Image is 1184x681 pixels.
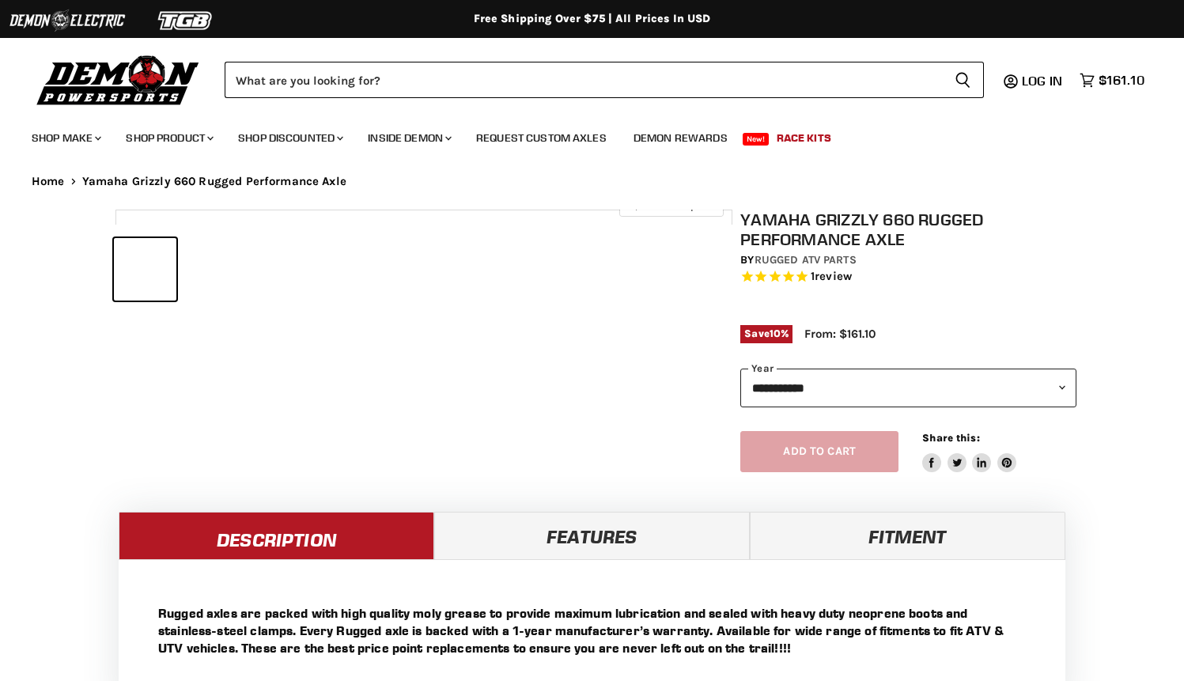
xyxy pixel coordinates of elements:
[1099,73,1144,88] span: $161.10
[464,122,618,154] a: Request Custom Axles
[225,62,984,98] form: Product
[82,175,346,188] span: Yamaha Grizzly 660 Rugged Performance Axle
[811,270,852,284] span: 1 reviews
[740,210,1076,249] h1: Yamaha Grizzly 660 Rugged Performance Axle
[114,238,176,301] button: IMAGE thumbnail
[815,270,852,284] span: review
[356,122,461,154] a: Inside Demon
[127,6,245,36] img: TGB Logo 2
[1022,73,1062,89] span: Log in
[740,252,1076,269] div: by
[740,325,792,342] span: Save %
[1072,69,1152,92] a: $161.10
[20,122,111,154] a: Shop Make
[225,62,942,98] input: Search
[622,122,740,154] a: Demon Rewards
[20,115,1140,154] ul: Main menu
[922,432,979,444] span: Share this:
[8,6,127,36] img: Demon Electric Logo 2
[32,51,205,108] img: Demon Powersports
[740,369,1076,407] select: year
[942,62,984,98] button: Search
[32,175,65,188] a: Home
[750,512,1065,559] a: Fitment
[743,133,770,146] span: New!
[627,199,715,211] span: Click to expand
[804,327,876,341] span: From: $161.10
[770,327,781,339] span: 10
[1015,74,1072,88] a: Log in
[114,122,223,154] a: Shop Product
[158,604,1026,656] p: Rugged axles are packed with high quality moly grease to provide maximum lubrication and sealed w...
[434,512,750,559] a: Features
[755,253,857,267] a: Rugged ATV Parts
[226,122,353,154] a: Shop Discounted
[740,269,1076,286] span: Rated 5.0 out of 5 stars 1 reviews
[922,431,1016,473] aside: Share this:
[119,512,434,559] a: Description
[765,122,843,154] a: Race Kits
